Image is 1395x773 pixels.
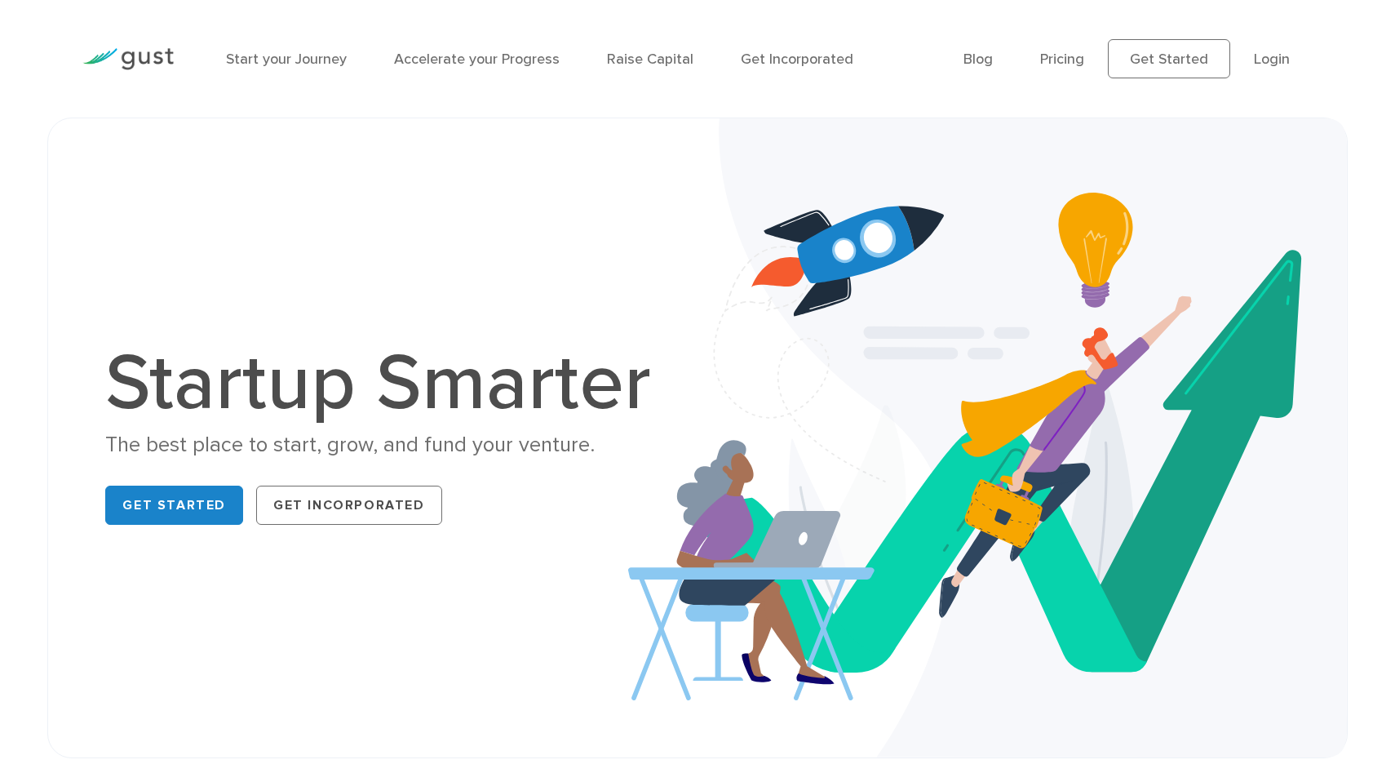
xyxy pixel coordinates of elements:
[1254,51,1290,68] a: Login
[394,51,560,68] a: Accelerate your Progress
[82,48,174,70] img: Gust Logo
[607,51,693,68] a: Raise Capital
[256,486,442,525] a: Get Incorporated
[105,431,668,460] div: The best place to start, grow, and fund your venture.
[963,51,993,68] a: Blog
[1040,51,1084,68] a: Pricing
[105,344,668,423] h1: Startup Smarter
[105,486,243,525] a: Get Started
[1108,39,1230,78] a: Get Started
[741,51,853,68] a: Get Incorporated
[226,51,347,68] a: Start your Journey
[628,118,1347,757] img: Startup Smarter Hero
